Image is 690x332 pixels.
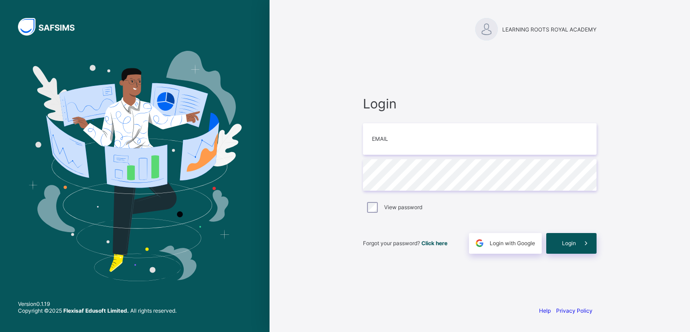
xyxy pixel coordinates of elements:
span: Copyright © 2025 All rights reserved. [18,307,177,314]
label: View password [384,204,422,211]
a: Help [539,307,551,314]
span: Version 0.1.19 [18,301,177,307]
span: Forgot your password? [363,240,447,247]
a: Click here [421,240,447,247]
span: Login [562,240,576,247]
span: Login [363,96,597,112]
span: LEARNING ROOTS ROYAL ACADEMY [502,26,597,33]
img: Hero Image [28,51,242,281]
img: google.396cfc9801f0270233282035f929180a.svg [474,238,485,248]
a: Privacy Policy [556,307,593,314]
strong: Flexisaf Edusoft Limited. [63,307,129,314]
span: Login with Google [490,240,535,247]
img: SAFSIMS Logo [18,18,85,36]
